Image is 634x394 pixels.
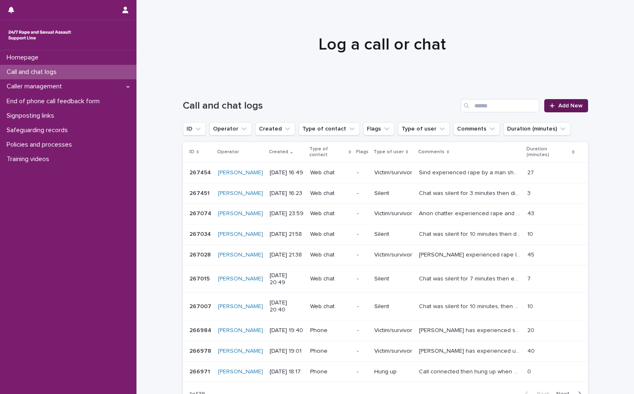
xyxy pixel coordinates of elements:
[270,327,304,334] p: [DATE] 19:40
[527,168,536,176] p: 27
[3,83,69,90] p: Caller management
[374,252,412,259] p: Victim/survivor
[374,169,412,176] p: Victim/survivor
[189,274,211,282] p: 267015
[183,100,458,112] h1: Call and chat logs
[356,147,368,157] p: Flags
[270,169,304,176] p: [DATE] 16:49
[218,348,263,355] a: [PERSON_NAME]
[398,122,450,135] button: Type of user
[183,244,588,265] tr: 267028267028 [PERSON_NAME] [DATE] 21:38Web chat-Victim/survivor[PERSON_NAME] experienced rape las...
[419,188,522,197] p: Chat was silent for 3 minutes then disconnected
[189,367,212,375] p: 266971
[183,361,588,382] tr: 266971266971 [PERSON_NAME] [DATE] 18:17Phone-Hung upCall connected then hung up when answeredCall...
[218,210,263,217] a: [PERSON_NAME]
[527,250,536,259] p: 45
[310,368,350,375] p: Phone
[374,303,412,310] p: Silent
[183,265,588,293] tr: 267015267015 [PERSON_NAME] [DATE] 20:49Web chat-SilentChat was silent for 7 minutes then ended by...
[527,209,536,217] p: 43
[374,327,412,334] p: Victim/survivor
[310,275,350,282] p: Web chat
[310,327,350,334] p: Phone
[419,168,522,176] p: Sind experienced rape by a man she went on a date with. We talked about her feelings surrounding ...
[357,327,368,334] p: -
[310,348,350,355] p: Phone
[3,155,56,163] p: Training videos
[189,209,213,217] p: 267074
[189,250,213,259] p: 267028
[270,348,304,355] p: [DATE] 19:01
[419,346,522,355] p: Anon caller has experienced undisclosed sexual violence by her partner. She states that this has ...
[310,303,350,310] p: Web chat
[218,252,263,259] a: [PERSON_NAME]
[183,183,588,204] tr: 267451267451 [PERSON_NAME] [DATE] 16:23Web chat-SilentChat was silent for 3 minutes then disconne...
[189,301,213,310] p: 267007
[209,122,252,135] button: Operator
[357,275,368,282] p: -
[374,231,412,238] p: Silent
[310,210,350,217] p: Web chat
[270,231,304,238] p: [DATE] 21:58
[183,320,588,341] tr: 266984266984 [PERSON_NAME] [DATE] 19:40Phone-Victim/survivor[PERSON_NAME] has experienced sexual ...
[179,35,585,55] h1: Log a call or chat
[255,122,295,135] button: Created
[3,68,63,76] p: Call and chat logs
[310,169,350,176] p: Web chat
[419,229,522,238] p: Chat was silent for 10 minutes then disconnected
[527,367,533,375] p: 0
[3,141,79,149] p: Policies and processes
[183,162,588,183] tr: 267454267454 [PERSON_NAME] [DATE] 16:49Web chat-Victim/survivorSind experienced rape by a man she...
[7,27,73,43] img: rhQMoQhaT3yELyF149Cw
[218,368,263,375] a: [PERSON_NAME]
[183,224,588,245] tr: 267034267034 [PERSON_NAME] [DATE] 21:58Web chat-SilentChat was silent for 10 minutes then disconn...
[218,169,263,176] a: [PERSON_NAME]
[527,346,536,355] p: 40
[374,275,412,282] p: Silent
[374,368,412,375] p: Hung up
[418,147,445,157] p: Comments
[461,99,539,112] input: Search
[374,210,412,217] p: Victim/survivor
[419,274,522,282] p: Chat was silent for 7 minutes then ended by visitor
[357,368,368,375] p: -
[270,299,304,313] p: [DATE] 20:40
[309,145,347,160] p: Type of contact
[357,252,368,259] p: -
[270,190,304,197] p: [DATE] 16:23
[310,231,350,238] p: Web chat
[419,209,522,217] p: Anon chatter experienced rape and coercion by ex-boyfriend. We discussed her feelings and the imp...
[527,188,532,197] p: 3
[183,122,206,135] button: ID
[527,274,532,282] p: 7
[357,210,368,217] p: -
[270,368,304,375] p: [DATE] 18:17
[189,346,213,355] p: 266978
[269,147,288,157] p: Created
[526,145,570,160] p: Duration (minutes)
[183,204,588,224] tr: 267074267074 [PERSON_NAME] [DATE] 23:59Web chat-Victim/survivorAnon chatter experienced rape and ...
[217,147,239,157] p: Operator
[419,325,522,334] p: Kirsty has experienced sexual violence (undisclosed). We talked about her feelings and her suicid...
[189,147,194,157] p: ID
[527,301,535,310] p: 10
[310,190,350,197] p: Web chat
[558,103,583,109] span: Add New
[218,303,263,310] a: [PERSON_NAME]
[189,229,213,238] p: 267034
[183,293,588,320] tr: 267007267007 [PERSON_NAME] [DATE] 20:40Web chat-SilentChat was silent for 10 minutes, then ended ...
[527,325,536,334] p: 20
[357,231,368,238] p: -
[3,126,74,134] p: Safeguarding records
[544,99,588,112] a: Add New
[527,229,535,238] p: 10
[419,367,522,375] p: Call connected then hung up when answered
[218,231,263,238] a: [PERSON_NAME]
[218,190,263,197] a: [PERSON_NAME]
[357,348,368,355] p: -
[270,272,304,286] p: [DATE] 20:49
[3,54,45,62] p: Homepage
[357,190,368,197] p: -
[183,341,588,361] tr: 266978266978 [PERSON_NAME] [DATE] 19:01Phone-Victim/survivor[PERSON_NAME] has experienced undiscl...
